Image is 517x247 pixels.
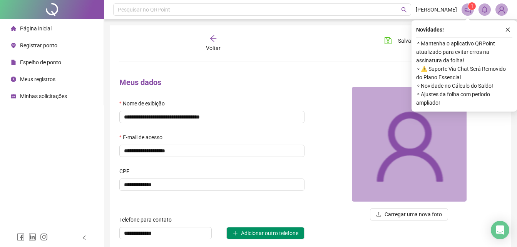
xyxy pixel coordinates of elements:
span: home [11,26,16,31]
span: schedule [11,93,16,99]
span: notification [464,6,471,13]
div: Open Intercom Messenger [491,221,509,239]
button: plusAdicionar outro telefone [226,227,305,239]
label: CPF [119,167,134,175]
span: Meus registros [20,76,55,82]
button: uploadCarregar uma nova foto [370,208,448,220]
label: E-mail de acesso [119,133,167,142]
span: Espelho de ponto [20,59,61,65]
span: ⚬ Novidade no Cálculo do Saldo! [416,82,512,90]
span: linkedin [28,233,36,241]
span: facebook [17,233,25,241]
span: save [384,37,392,45]
span: Página inicial [20,25,52,32]
span: Novidades ! [416,25,444,34]
h4: Meus dados [119,77,305,88]
label: Telefone para contato [119,215,177,224]
span: Carregar uma nova foto [385,210,442,219]
span: ⚬ Mantenha o aplicativo QRPoint atualizado para evitar erros na assinatura da folha! [416,39,512,65]
img: 93204 [352,87,467,202]
span: clock-circle [11,77,16,82]
span: ⚬ Ajustes da folha com período ampliado! [416,90,512,107]
sup: 1 [468,2,476,10]
span: plus [233,230,238,236]
label: Nome de exibição [119,99,170,108]
span: arrow-left [209,35,217,42]
span: upload [376,212,381,217]
span: file [11,60,16,65]
span: Salvar [398,37,413,45]
button: Salvar [378,35,419,47]
span: bell [481,6,488,13]
span: Minhas solicitações [20,93,67,99]
span: search [401,7,407,13]
span: [PERSON_NAME] [416,5,457,14]
span: ⚬ ⚠️ Suporte Via Chat Será Removido do Plano Essencial [416,65,512,82]
span: Voltar [206,45,221,51]
span: left [82,235,87,240]
span: environment [11,43,16,48]
span: close [505,27,510,32]
span: Registrar ponto [20,42,57,48]
span: Adicionar outro telefone [241,229,298,237]
img: 93204 [496,4,507,15]
span: instagram [40,233,48,241]
span: 1 [471,3,473,9]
